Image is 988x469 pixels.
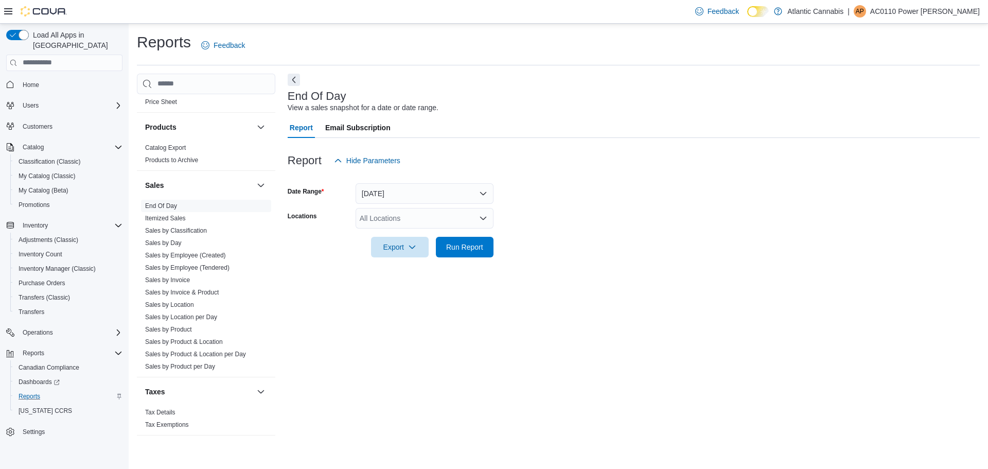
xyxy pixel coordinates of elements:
span: Sales by Invoice [145,276,190,284]
img: Cova [21,6,67,16]
h3: Products [145,122,177,132]
span: [US_STATE] CCRS [19,407,72,415]
a: Canadian Compliance [14,361,83,374]
a: Sales by Product [145,326,192,333]
a: Sales by Employee (Created) [145,252,226,259]
span: Sales by Product [145,325,192,334]
a: Inventory Manager (Classic) [14,263,100,275]
span: Reports [19,392,40,401]
span: Sales by Day [145,239,182,247]
nav: Complex example [6,73,122,466]
button: Reports [10,389,127,404]
button: Classification (Classic) [10,154,127,169]
a: Sales by Day [145,239,182,247]
span: Inventory Manager (Classic) [14,263,122,275]
a: Home [19,79,43,91]
span: My Catalog (Classic) [19,172,76,180]
span: Classification (Classic) [19,158,81,166]
span: Settings [19,425,122,438]
a: My Catalog (Classic) [14,170,80,182]
label: Locations [288,212,317,220]
button: Customers [2,119,127,134]
a: Settings [19,426,49,438]
span: Run Report [446,242,483,252]
span: Inventory Manager (Classic) [19,265,96,273]
span: Customers [19,120,122,133]
span: Users [19,99,122,112]
a: Dashboards [14,376,64,388]
span: Email Subscription [325,117,391,138]
span: Reports [14,390,122,403]
button: Inventory Manager (Classic) [10,262,127,276]
div: View a sales snapshot for a date or date range. [288,102,438,113]
span: Settings [23,428,45,436]
span: Report [290,117,313,138]
button: Next [288,74,300,86]
button: Open list of options [479,214,487,222]
span: Canadian Compliance [19,363,79,372]
button: Settings [2,424,127,439]
button: Operations [2,325,127,340]
div: AC0110 Power Mike [854,5,866,18]
span: AP [856,5,864,18]
span: Washington CCRS [14,405,122,417]
a: Sales by Employee (Tendered) [145,264,230,271]
a: Inventory Count [14,248,66,260]
a: Tax Exemptions [145,421,189,428]
button: Users [2,98,127,113]
span: Itemized Sales [145,214,186,222]
span: Catalog Export [145,144,186,152]
span: My Catalog (Beta) [19,186,68,195]
a: Sales by Product & Location per Day [145,351,246,358]
span: Transfers (Classic) [19,293,70,302]
a: Sales by Product & Location [145,338,223,345]
span: Dashboards [14,376,122,388]
button: Users [19,99,43,112]
a: Tax Details [145,409,175,416]
span: My Catalog (Classic) [14,170,122,182]
button: Run Report [436,237,493,257]
span: Reports [19,347,122,359]
a: Sales by Invoice [145,276,190,284]
a: Sales by Location per Day [145,314,217,321]
a: Sales by Classification [145,227,207,234]
button: Transfers (Classic) [10,290,127,305]
span: Transfers [19,308,44,316]
span: Inventory Count [14,248,122,260]
button: Catalog [19,141,48,153]
span: Sales by Product per Day [145,362,215,371]
button: Inventory Count [10,247,127,262]
span: Sales by Location [145,301,194,309]
span: Transfers [14,306,122,318]
span: Adjustments (Classic) [19,236,78,244]
span: Operations [19,326,122,339]
p: | [848,5,850,18]
button: My Catalog (Beta) [10,183,127,198]
button: Reports [2,346,127,360]
span: Load All Apps in [GEOGRAPHIC_DATA] [29,30,122,50]
span: Inventory Count [19,250,62,258]
a: Products to Archive [145,157,198,164]
button: Transfers [10,305,127,319]
label: Date Range [288,187,324,196]
span: Promotions [14,199,122,211]
button: [US_STATE] CCRS [10,404,127,418]
a: My Catalog (Beta) [14,184,73,197]
a: Itemized Sales [145,215,186,222]
span: My Catalog (Beta) [14,184,122,197]
span: Users [23,101,39,110]
span: Operations [23,328,53,337]
button: Products [255,121,267,133]
a: Purchase Orders [14,277,69,289]
a: End Of Day [145,202,177,210]
span: Sales by Employee (Created) [145,251,226,259]
span: Purchase Orders [14,277,122,289]
span: Inventory [23,221,48,230]
a: Catalog Export [145,144,186,151]
span: Promotions [19,201,50,209]
a: Feedback [197,35,249,56]
a: Reports [14,390,44,403]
